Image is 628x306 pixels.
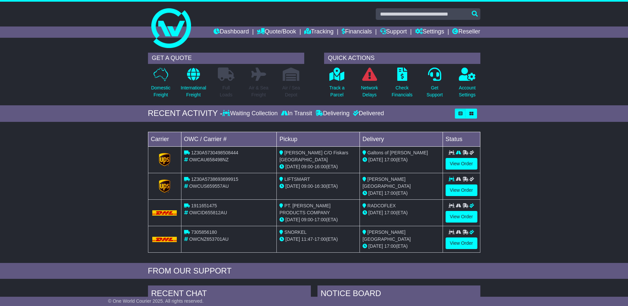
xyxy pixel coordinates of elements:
a: Financials [342,26,372,38]
img: DHL.png [152,210,177,216]
a: AccountSettings [459,67,476,102]
span: [DATE] [285,164,300,169]
span: Galtons of [PERSON_NAME] [367,150,428,155]
span: © One World Courier 2025. All rights reserved. [108,298,204,304]
span: [PERSON_NAME] [GEOGRAPHIC_DATA] [362,229,411,242]
span: 1Z30A5730498508444 [191,150,238,155]
p: Check Financials [392,84,412,98]
a: View Order [446,158,477,170]
span: [DATE] [368,190,383,196]
span: OWCAU658498NZ [189,157,228,162]
a: Reseller [452,26,480,38]
span: SNORKEL [284,229,307,235]
span: PT. [PERSON_NAME] PRODUCTS COMPANY [279,203,330,215]
div: GET A QUOTE [148,53,304,64]
div: - (ETA) [279,236,357,243]
a: DomesticFreight [151,67,170,102]
span: 17:00 [384,190,396,196]
p: Air / Sea Depot [282,84,300,98]
span: 09:00 [301,164,313,169]
p: Account Settings [459,84,476,98]
span: [DATE] [285,236,300,242]
span: 17:00 [384,157,396,162]
span: 17:00 [314,236,326,242]
a: NetworkDelays [361,67,378,102]
td: OWC / Carrier # [181,132,277,146]
a: InternationalFreight [180,67,207,102]
td: Carrier [148,132,181,146]
span: 17:00 [384,243,396,249]
a: View Order [446,237,477,249]
span: [DATE] [368,210,383,215]
span: [DATE] [285,217,300,222]
div: Delivered [351,110,384,117]
span: [DATE] [285,183,300,189]
a: GetSupport [426,67,443,102]
span: 09:00 [301,217,313,222]
span: RADCOFLEX [367,203,396,208]
span: LIFTSMART [284,177,310,182]
span: [DATE] [368,157,383,162]
img: GetCarrierServiceLogo [159,179,170,193]
div: (ETA) [362,209,440,216]
a: Quote/Book [257,26,296,38]
div: RECENT CHAT [148,285,311,303]
p: Domestic Freight [151,84,170,98]
div: QUICK ACTIONS [324,53,480,64]
td: Pickup [277,132,360,146]
span: 17:00 [384,210,396,215]
span: 1Z30A5738693699915 [191,177,238,182]
p: Track a Parcel [329,84,345,98]
span: OWCNZ653701AU [189,236,228,242]
span: OWCUS659557AU [189,183,229,189]
div: In Transit [279,110,314,117]
p: International Freight [181,84,206,98]
span: 09:00 [301,183,313,189]
div: - (ETA) [279,183,357,190]
span: 11:47 [301,236,313,242]
a: View Order [446,211,477,223]
a: View Order [446,184,477,196]
a: CheckFinancials [391,67,413,102]
a: Settings [415,26,444,38]
div: Waiting Collection [222,110,279,117]
a: Tracking [304,26,333,38]
div: - (ETA) [279,163,357,170]
p: Air & Sea Freight [249,84,268,98]
td: Delivery [360,132,443,146]
div: (ETA) [362,190,440,197]
div: NOTICE BOARD [317,285,480,303]
span: 7305856180 [191,229,217,235]
span: 16:00 [314,164,326,169]
div: FROM OUR SUPPORT [148,266,480,276]
span: [PERSON_NAME] C/O Fiskars [GEOGRAPHIC_DATA] [279,150,348,162]
div: RECENT ACTIVITY - [148,109,223,118]
a: Dashboard [214,26,249,38]
span: OWCID655812AU [189,210,227,215]
div: (ETA) [362,243,440,250]
span: 16:30 [314,183,326,189]
div: Delivering [314,110,351,117]
span: [DATE] [368,243,383,249]
span: 17:00 [314,217,326,222]
img: DHL.png [152,237,177,242]
img: GetCarrierServiceLogo [159,153,170,166]
div: (ETA) [362,156,440,163]
a: Support [380,26,407,38]
td: Status [443,132,480,146]
div: - (ETA) [279,216,357,223]
span: 1911651475 [191,203,217,208]
p: Full Loads [218,84,234,98]
p: Get Support [426,84,443,98]
a: Track aParcel [329,67,345,102]
span: [PERSON_NAME] [GEOGRAPHIC_DATA] [362,177,411,189]
p: Network Delays [361,84,378,98]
